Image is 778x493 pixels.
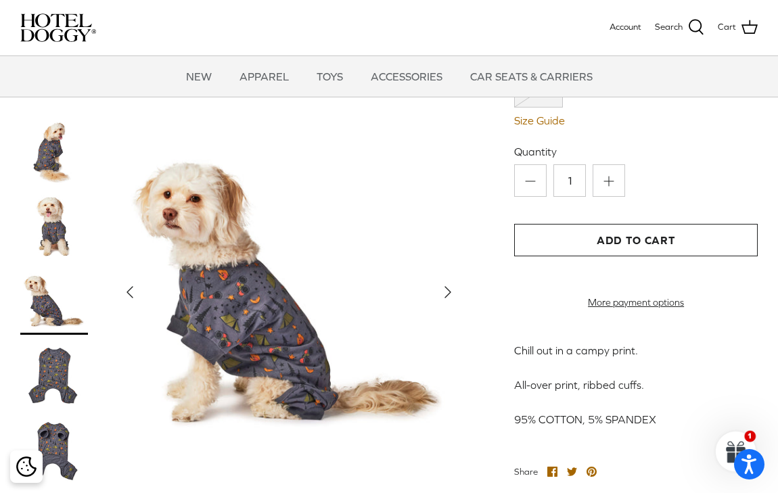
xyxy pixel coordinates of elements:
img: Cookie policy [16,456,37,477]
button: Add to Cart [514,224,758,256]
a: Search [655,19,704,37]
a: CAR SEATS & CARRIERS [458,56,605,97]
button: Cookie policy [14,455,38,479]
a: NEW [174,56,224,97]
a: APPAREL [227,56,301,97]
a: TOYS [304,56,355,97]
a: ACCESSORIES [359,56,455,97]
span: Share [514,466,538,476]
a: More payment options [514,297,758,308]
a: Account [610,20,641,34]
input: Quantity [553,164,586,197]
span: All-over print, ribbed cuffs. [514,379,644,391]
span: Account [610,22,641,32]
label: Quantity [514,144,758,159]
a: Size Guide [514,114,758,127]
button: Previous [115,277,145,307]
span: Chill out in a campy print. [514,344,638,356]
a: Cart [718,19,758,37]
span: 15% off [408,125,456,145]
button: Next [433,277,463,307]
img: hoteldoggycom [20,14,96,42]
div: Cookie policy [10,450,43,483]
span: Search [655,20,683,34]
span: 95% COTTON, 5% SPANDEX [514,413,656,425]
span: Cart [718,20,736,34]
